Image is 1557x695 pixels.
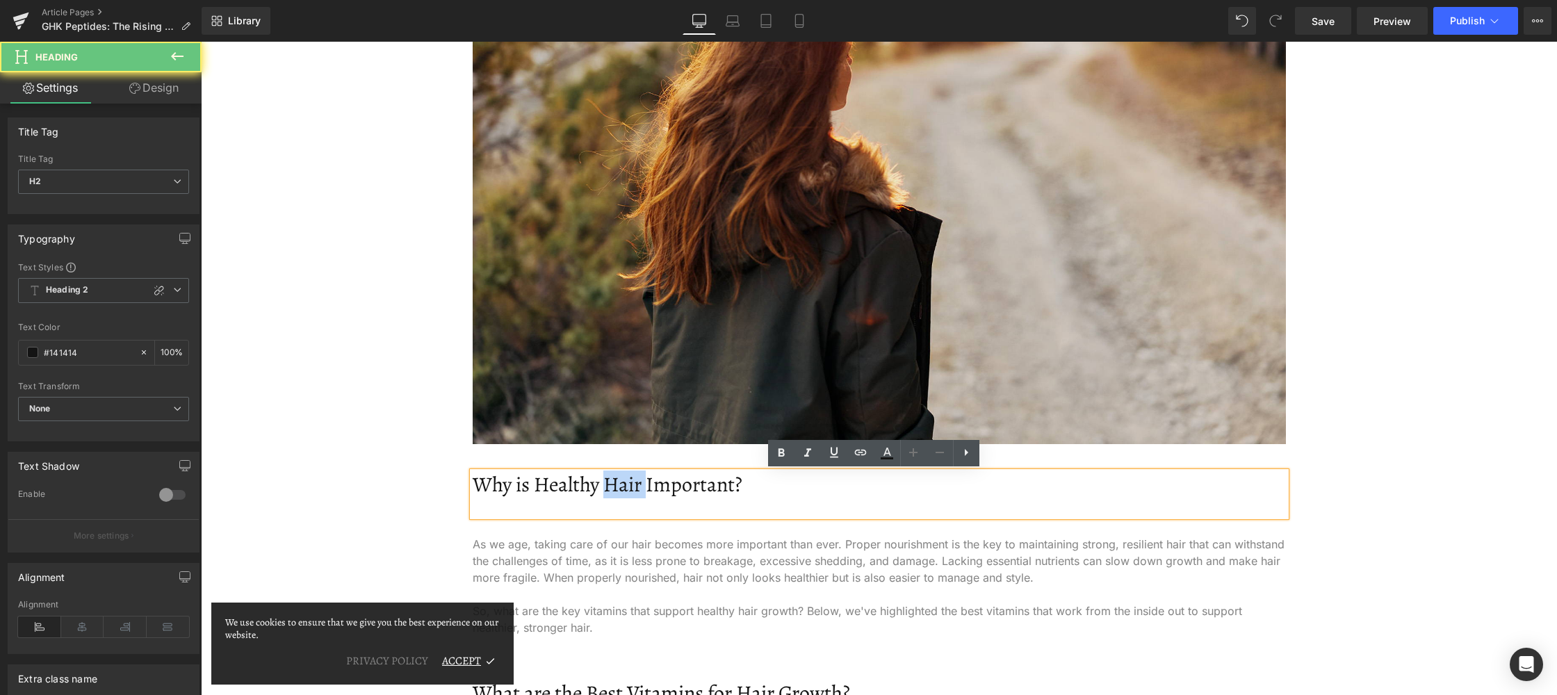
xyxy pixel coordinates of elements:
a: Laptop [716,7,749,35]
b: H2 [29,176,41,186]
a: Preview [1357,7,1428,35]
a: PRIVACY POLICY [145,612,227,627]
button: Undo [1228,7,1256,35]
button: More settings [8,519,199,552]
div: Text Transform [18,382,189,391]
button: Publish [1433,7,1518,35]
h2: Why is Healthy Hair Important? [272,430,1085,455]
div: Open Intercom Messenger [1510,648,1543,681]
span: Publish [1450,15,1485,26]
span: Save [1312,14,1335,28]
a: Design [104,72,204,104]
a: Mobile [783,7,816,35]
div: Text Styles [18,261,189,272]
div: Title Tag [18,154,189,164]
div: Typography [18,225,75,245]
button: Redo [1262,7,1289,35]
a: Tablet [749,7,783,35]
div: ACCEPT [241,610,299,629]
p: We use cookies to ensure that we give you the best experience on our website. [24,575,299,600]
a: Desktop [683,7,716,35]
div: Enable [18,489,145,503]
div: % [155,341,188,365]
div: Text Shadow [18,452,79,472]
input: Color [44,345,133,360]
span: GHK Peptides: The Rising Star in Longevity and Skin Health [42,21,175,32]
h2: What are the Best Vitamins for Hair Growth? [272,639,877,664]
button: More [1524,7,1551,35]
div: Alignment [18,600,189,610]
div: Alignment [18,564,65,583]
b: Heading 2 [46,284,88,296]
span: Library [228,15,261,27]
b: None [29,403,51,414]
a: New Library [202,7,270,35]
p: More settings [74,530,129,542]
div: As we age, taking care of our hair becomes more important than ever. Proper nourishment is the ke... [272,475,1085,611]
div: Text Color [18,322,189,332]
span: Preview [1373,14,1411,28]
div: Extra class name [18,665,97,685]
span: Heading [35,51,78,63]
div: Title Tag [18,118,59,138]
a: Article Pages [42,7,202,18]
